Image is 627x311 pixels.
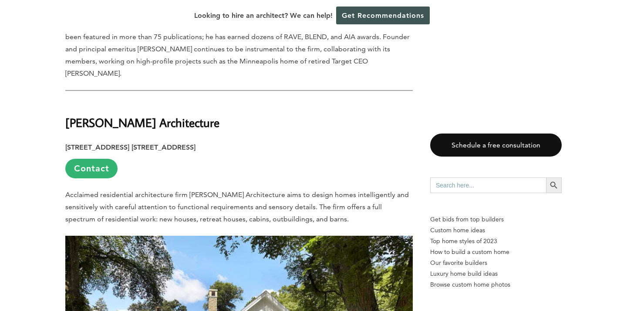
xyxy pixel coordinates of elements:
[65,115,219,130] strong: [PERSON_NAME] Architecture
[65,191,409,223] span: Acclaimed residential architecture firm [PERSON_NAME] Architecture aims to design homes intellige...
[430,214,562,225] p: Get bids from top builders
[430,247,562,257] a: How to build a custom home
[549,181,559,190] svg: Search
[430,268,562,279] a: Luxury home build ideas
[430,257,562,268] a: Our favorite builders
[430,279,562,290] a: Browse custom home photos
[430,134,562,157] a: Schedule a free consultation
[430,177,546,193] input: Search here...
[430,236,562,247] a: Top home styles of 2023
[65,159,118,178] a: Contact
[336,7,430,24] a: Get Recommendations
[65,143,196,151] strong: [STREET_ADDRESS] [STREET_ADDRESS]
[430,225,562,236] a: Custom home ideas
